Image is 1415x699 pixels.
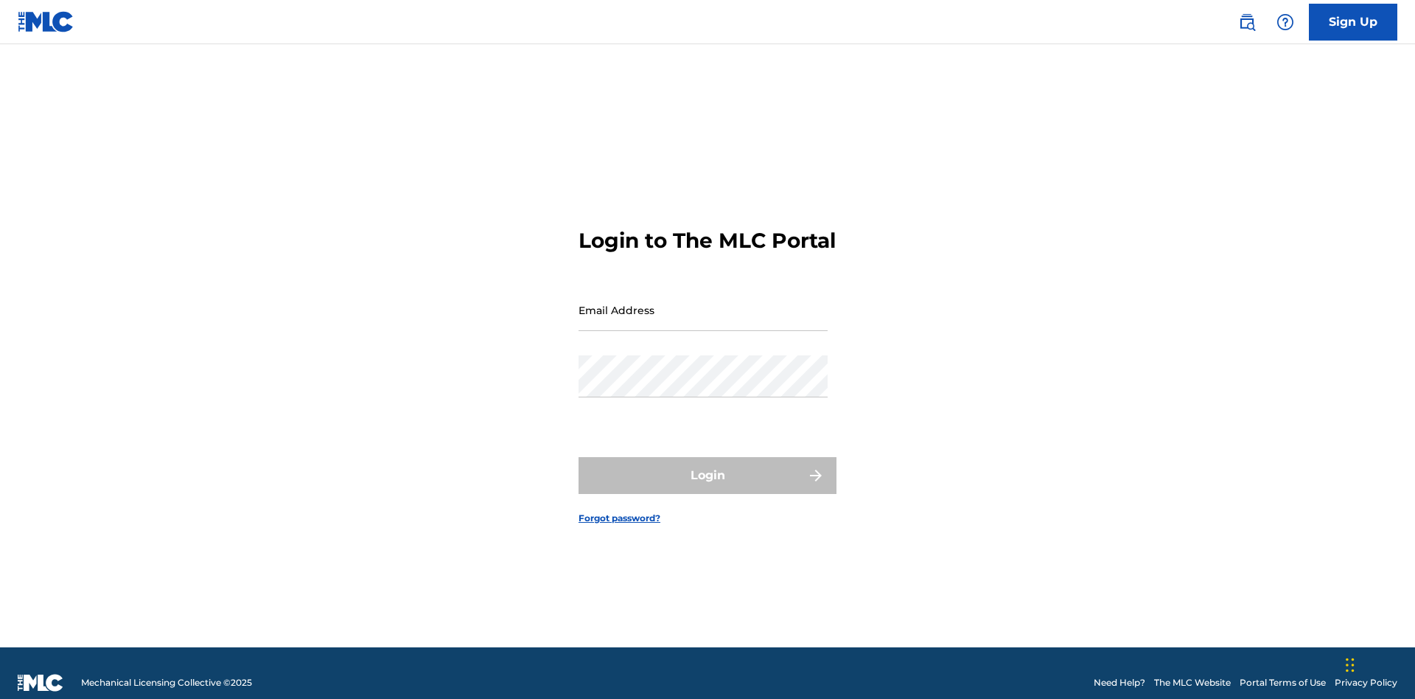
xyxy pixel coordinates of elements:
img: logo [18,674,63,692]
img: help [1276,13,1294,31]
span: Mechanical Licensing Collective © 2025 [81,676,252,689]
a: Portal Terms of Use [1240,676,1326,689]
a: Need Help? [1094,676,1145,689]
div: Help [1271,7,1300,37]
a: Privacy Policy [1335,676,1397,689]
div: Drag [1346,643,1355,687]
img: search [1238,13,1256,31]
a: Sign Up [1309,4,1397,41]
img: MLC Logo [18,11,74,32]
h3: Login to The MLC Portal [579,228,836,254]
a: Public Search [1232,7,1262,37]
a: The MLC Website [1154,676,1231,689]
a: Forgot password? [579,512,660,525]
iframe: Chat Widget [1341,628,1415,699]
